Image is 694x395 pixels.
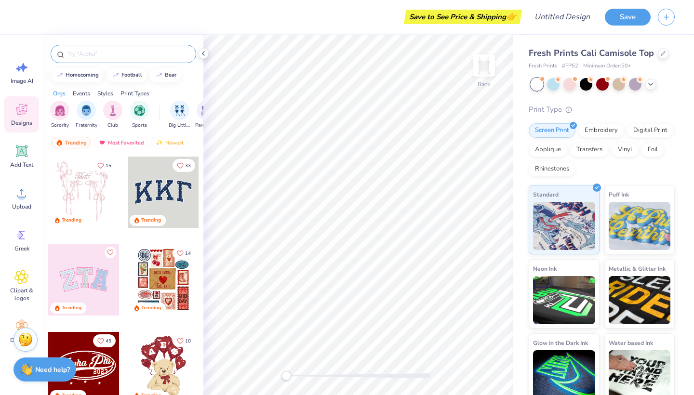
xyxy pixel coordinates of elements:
span: Club [107,122,118,129]
div: Accessibility label [281,371,291,381]
div: Trending [141,217,161,224]
strong: Need help? [35,365,70,374]
button: filter button [130,101,149,129]
img: Club Image [107,105,118,116]
span: Image AI [11,77,33,85]
div: Transfers [570,143,609,157]
img: Sports Image [134,105,145,116]
span: 33 [185,163,191,168]
div: Orgs [53,89,66,98]
div: filter for Parent's Weekend [195,101,217,129]
div: bear [165,72,176,78]
button: filter button [50,101,69,129]
button: Like [173,334,195,347]
span: 15 [106,163,111,168]
div: Digital Print [627,123,674,138]
span: Minimum Order: 50 + [583,62,631,70]
span: 14 [185,251,191,256]
span: Water based Ink [609,338,653,348]
img: trend_line.gif [112,72,120,78]
img: Standard [533,202,595,250]
div: filter for Fraternity [76,101,97,129]
img: trend_line.gif [56,72,64,78]
span: Greek [14,245,29,252]
div: Trending [62,304,81,312]
span: 👉 [506,11,517,22]
div: Back [478,80,490,89]
div: Print Types [120,89,149,98]
button: Like [173,247,195,260]
button: Like [105,247,116,258]
div: filter for Club [103,101,122,129]
img: Back [474,56,494,75]
button: football [107,68,147,82]
div: football [121,72,142,78]
span: Puff Ink [609,189,629,199]
span: Add Text [10,161,33,169]
img: Neon Ink [533,276,595,324]
input: Try "Alpha" [67,49,190,59]
div: Foil [641,143,664,157]
span: Sorority [51,122,69,129]
button: bear [150,68,181,82]
span: Fresh Prints Cali Camisole Top [529,47,654,59]
button: filter button [103,101,122,129]
span: Decorate [10,336,33,344]
img: newest.gif [156,139,163,146]
button: filter button [169,101,191,129]
span: Parent's Weekend [195,122,217,129]
img: Fraternity Image [81,105,92,116]
button: Like [93,159,116,172]
div: Trending [51,137,91,148]
div: filter for Big Little Reveal [169,101,191,129]
div: Trending [62,217,81,224]
img: Parent's Weekend Image [201,105,212,116]
span: Upload [12,203,31,211]
div: Newest [151,137,188,148]
img: Metallic & Glitter Ink [609,276,671,324]
img: Sorority Image [54,105,66,116]
img: most_fav.gif [98,139,106,146]
span: Designs [11,119,32,127]
span: Big Little Reveal [169,122,191,129]
div: Embroidery [578,123,624,138]
div: filter for Sorority [50,101,69,129]
div: Vinyl [612,143,639,157]
span: Standard [533,189,559,199]
span: Glow in the Dark Ink [533,338,588,348]
div: Styles [97,89,113,98]
input: Untitled Design [527,7,598,26]
img: trending.gif [55,139,63,146]
span: 10 [185,339,191,343]
div: Screen Print [529,123,575,138]
div: Events [73,89,90,98]
button: filter button [195,101,217,129]
button: Save [605,9,651,26]
div: Applique [529,143,567,157]
img: Puff Ink [609,202,671,250]
div: Most Favorited [94,137,148,148]
span: # FP52 [562,62,578,70]
span: Neon Ink [533,263,557,274]
span: Fresh Prints [529,62,557,70]
span: Metallic & Glitter Ink [609,263,666,274]
span: 45 [106,339,111,343]
img: trend_line.gif [155,72,163,78]
div: Save to See Price & Shipping [406,10,520,24]
div: Print Type [529,104,675,115]
div: Trending [141,304,161,312]
span: Sports [132,122,147,129]
button: homecoming [51,68,103,82]
img: Big Little Reveal Image [174,105,185,116]
div: filter for Sports [130,101,149,129]
span: Clipart & logos [6,287,38,302]
button: filter button [76,101,97,129]
button: Like [173,159,195,172]
div: Rhinestones [529,162,575,176]
span: Fraternity [76,122,97,129]
button: Like [93,334,116,347]
div: homecoming [66,72,99,78]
